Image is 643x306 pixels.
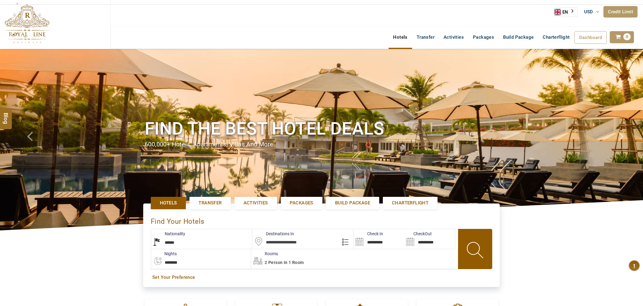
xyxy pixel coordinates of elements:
span: 2 Person in 1 Room [265,260,304,265]
label: CheckOut [404,231,432,237]
div: Find Your Hotels [151,211,492,229]
a: Activities [439,31,468,43]
img: The Royal Line Holidays [5,3,50,44]
a: Hotels [151,197,186,209]
h1: Find the best hotel deals [145,117,498,140]
input: Search [354,229,404,249]
div: Language [554,7,578,17]
span: Charterflight [392,200,428,206]
a: EN [554,8,577,17]
span: Build Package [335,200,370,206]
a: Transfer [412,31,439,43]
a: Packages [281,197,322,209]
label: Destinations In [252,231,294,237]
a: Activities [234,197,277,209]
span: Transfer [199,200,221,206]
span: 0 [623,33,631,40]
label: nights [151,251,177,257]
div: 600,000+ hotels, apartments, villas and more. [145,140,498,149]
label: Check In [354,231,383,237]
span: Charterflight [543,34,570,40]
a: Build Package [499,31,538,43]
aside: Language selected: English [554,7,578,17]
a: Set Your Preference [152,274,491,281]
span: Hotels [160,200,177,206]
span: Activities [244,200,268,206]
input: Search [404,229,455,249]
a: Charterflight [383,197,438,209]
a: Build Package [326,197,379,209]
label: Nationality [151,231,185,237]
span: Blog [2,112,10,118]
a: Charterflight [538,31,574,43]
a: Credit Limit [603,6,638,18]
label: Rooms [251,251,278,257]
a: Transfer [189,197,231,209]
a: 0 [610,31,634,43]
span: Dashboard [579,35,602,40]
a: Hotels [389,31,412,43]
a: Packages [468,31,499,43]
span: Packages [290,200,313,206]
img: The Royal Line Holidays [5,2,30,25]
span: USD [584,9,593,15]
